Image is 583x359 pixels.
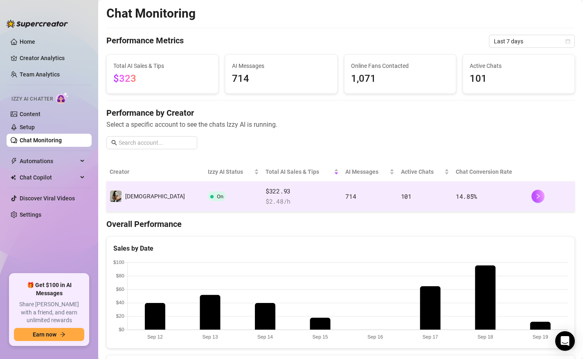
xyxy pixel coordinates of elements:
div: Sales by Date [113,243,568,254]
span: AI Messages [345,167,387,176]
th: AI Messages [342,162,397,182]
h2: Chat Monitoring [106,6,196,21]
th: Active Chats [398,162,452,182]
span: thunderbolt [11,158,17,164]
span: Earn now [33,331,56,338]
span: 1,071 [351,71,449,87]
button: Earn nowarrow-right [14,328,84,341]
span: Total AI Sales & Tips [113,61,212,70]
a: Setup [20,124,35,130]
th: Total AI Sales & Tips [262,162,342,182]
h4: Performance Metrics [106,35,184,48]
img: AI Chatter [56,92,69,104]
span: Chat Copilot [20,171,78,184]
span: [DEMOGRAPHIC_DATA] [125,193,185,200]
span: Izzy AI Status [208,167,252,176]
a: Chat Monitoring [20,137,62,144]
th: Izzy AI Status [205,162,262,182]
span: 101 [470,71,568,87]
span: right [535,193,541,199]
a: Home [20,38,35,45]
span: search [111,140,117,146]
span: Izzy AI Chatter [11,95,53,103]
span: 714 [232,71,330,87]
span: arrow-right [60,332,65,337]
a: Creator Analytics [20,52,85,65]
span: 714 [345,192,356,200]
span: 14.85 % [456,192,477,200]
a: Discover Viral Videos [20,195,75,202]
img: Chat Copilot [11,175,16,180]
button: right [531,190,545,203]
span: $323 [113,73,136,84]
a: Content [20,111,41,117]
th: Chat Conversion Rate [452,162,528,182]
th: Creator [106,162,205,182]
span: Share [PERSON_NAME] with a friend, and earn unlimited rewards [14,301,84,325]
input: Search account... [119,138,192,147]
h4: Performance by Creator [106,107,575,119]
span: AI Messages [232,61,330,70]
span: Total AI Sales & Tips [266,167,332,176]
span: Select a specific account to see the chats Izzy AI is running. [106,119,575,130]
span: 🎁 Get $100 in AI Messages [14,281,84,297]
a: Settings [20,211,41,218]
span: Online Fans Contacted [351,61,449,70]
img: Goddess [110,191,122,202]
a: Team Analytics [20,71,60,78]
span: Active Chats [401,167,443,176]
div: Open Intercom Messenger [555,331,575,351]
span: $322.93 [266,186,339,196]
span: Active Chats [470,61,568,70]
span: Last 7 days [494,35,570,47]
h4: Overall Performance [106,218,575,230]
span: Automations [20,155,78,168]
span: calendar [565,39,570,44]
span: 101 [401,192,412,200]
span: On [217,193,223,200]
img: logo-BBDzfeDw.svg [7,20,68,28]
span: $ 2.48 /h [266,197,339,206]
